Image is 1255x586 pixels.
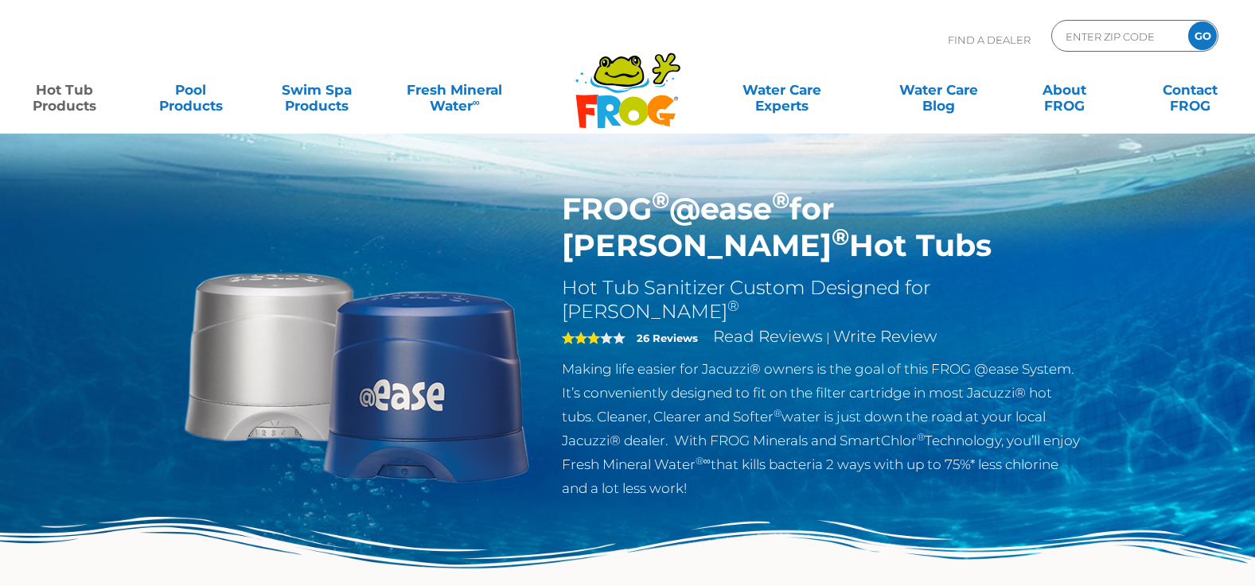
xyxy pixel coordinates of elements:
[703,74,862,106] a: Water CareExperts
[174,191,539,555] img: Sundance-cartridges-2.png
[696,455,711,467] sup: ®∞
[393,74,516,106] a: Fresh MineralWater∞
[948,20,1031,60] p: Find A Dealer
[890,74,988,106] a: Water CareBlog
[826,330,830,345] span: |
[16,74,114,106] a: Hot TubProducts
[562,332,600,344] span: 3
[562,357,1082,500] p: Making life easier for Jacuzzi® owners is the goal of this FROG @ease System. It’s conveniently d...
[917,431,925,443] sup: ®
[142,74,240,106] a: PoolProducts
[267,74,365,106] a: Swim SpaProducts
[774,407,781,419] sup: ®
[567,32,689,129] img: Frog Products Logo
[833,327,937,346] a: Write Review
[772,186,789,214] sup: ®
[713,327,823,346] a: Read Reviews
[1141,74,1239,106] a: ContactFROG
[652,186,669,214] sup: ®
[562,276,1082,324] h2: Hot Tub Sanitizer Custom Designed for [PERSON_NAME]
[1188,21,1217,50] input: GO
[832,223,849,250] sup: ®
[562,191,1082,264] h1: FROG @ease for [PERSON_NAME] Hot Tubs
[1015,74,1113,106] a: AboutFROG
[473,96,480,108] sup: ∞
[727,297,739,315] sup: ®
[637,332,698,344] strong: 26 Reviews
